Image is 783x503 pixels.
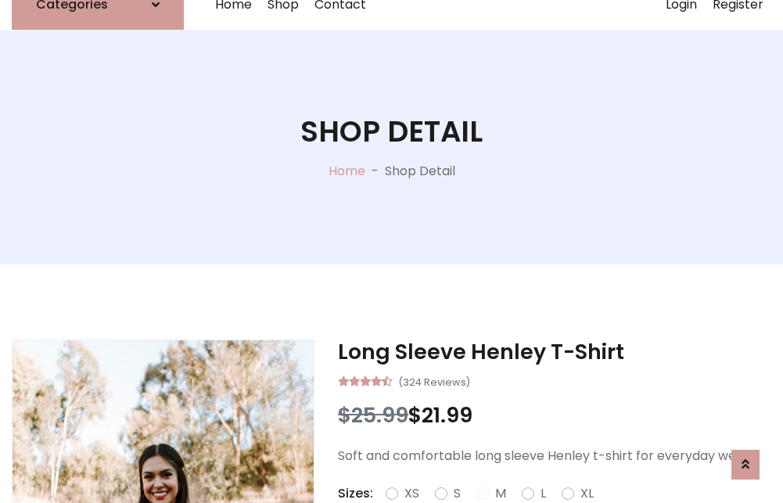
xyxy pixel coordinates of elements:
h1: Shop Detail [300,114,483,149]
p: - [365,162,385,181]
label: M [495,484,506,503]
label: L [541,484,546,503]
p: Sizes: [338,484,373,503]
p: Soft and comfortable long sleeve Henley t-shirt for everyday wear. [338,447,771,465]
label: XL [580,484,594,503]
p: Shop Detail [385,162,455,181]
label: XS [404,484,419,503]
span: $25.99 [338,401,408,429]
h3: Long Sleeve Henley T-Shirt [338,340,771,365]
span: 21.99 [422,401,472,429]
h3: $ [338,403,771,428]
label: S [454,484,461,503]
a: Home [329,162,365,180]
small: (324 Reviews) [398,372,470,390]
